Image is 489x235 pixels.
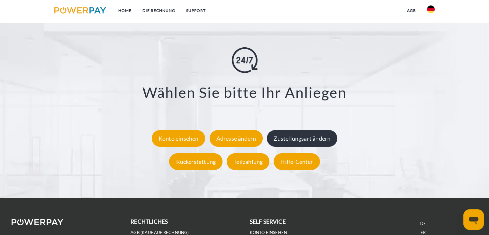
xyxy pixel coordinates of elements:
div: Rückerstattung [169,153,222,170]
iframe: Schaltfläche zum Öffnen des Messaging-Fensters; Konversation läuft [463,209,484,230]
a: Adresse ändern [208,135,265,142]
img: logo-powerpay.svg [54,7,106,14]
div: Hilfe-Center [274,153,320,170]
h3: Wählen Sie bitte Ihr Anliegen [32,83,457,101]
a: Home [113,5,137,16]
a: Konto einsehen [150,135,207,142]
a: SUPPORT [181,5,211,16]
a: DE [420,221,426,226]
a: Teilzahlung [225,158,271,165]
img: logo-powerpay-white.svg [12,219,63,225]
div: Konto einsehen [152,130,205,147]
a: agb [402,5,421,16]
a: Zustellungsart ändern [265,135,339,142]
img: de [427,5,435,13]
a: Hilfe-Center [272,158,321,165]
div: Adresse ändern [210,130,263,147]
a: Rückerstattung [168,158,224,165]
a: DIE RECHNUNG [137,5,181,16]
img: online-shopping.svg [232,47,258,73]
b: rechtliches [131,218,168,225]
b: self service [250,218,286,225]
div: Teilzahlung [227,153,269,170]
div: Zustellungsart ändern [267,130,337,147]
